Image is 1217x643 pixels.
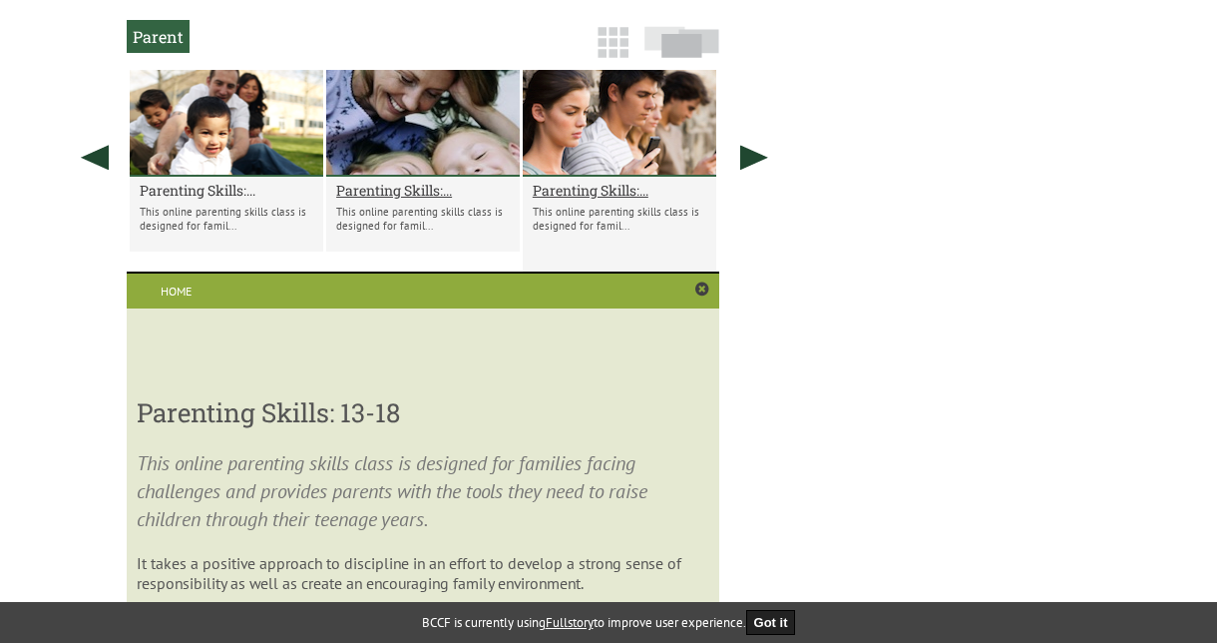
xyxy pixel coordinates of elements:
[140,181,313,200] a: Parenting Skills:...
[130,70,323,252] li: Parenting Skills: 0-5
[137,449,708,533] p: This online parenting skills class is designed for families facing challenges and provides parent...
[533,205,706,233] p: This online parenting skills class is designed for famil...
[638,36,725,68] a: Slide View
[137,553,708,593] p: It takes a positive approach to discipline in an effort to develop a strong sense of responsibili...
[644,26,719,58] img: slide-icon.png
[326,70,520,252] li: Parenting Skills: 5-13
[695,282,709,298] a: Close
[127,274,225,309] a: Home
[140,205,313,233] p: This online parenting skills class is designed for famil...
[127,20,190,53] h2: Parent
[533,181,706,200] a: Parenting Skills:...
[336,181,510,200] a: Parenting Skills:...
[523,70,716,272] li: Parenting Skills: 13-18
[336,205,510,233] p: This online parenting skills class is designed for famil...
[137,395,708,429] h3: Parenting Skills: 13-18
[546,614,594,631] a: Fullstory
[746,610,796,635] button: Got it
[592,36,634,68] a: Grid View
[598,27,628,58] img: grid-icon.png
